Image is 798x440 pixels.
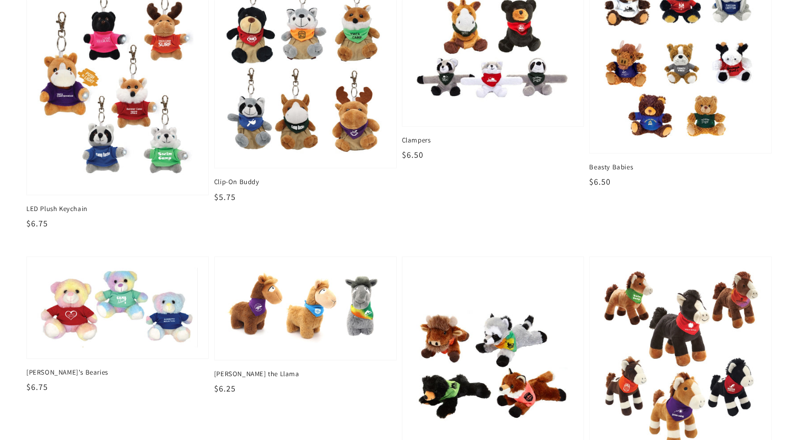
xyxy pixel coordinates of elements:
[214,256,397,395] a: Louie the Llama [PERSON_NAME] the Llama $6.25
[214,192,236,203] span: $5.75
[214,177,397,187] span: Clip-On Buddy
[214,383,236,394] span: $6.25
[214,369,397,379] span: [PERSON_NAME] the Llama
[225,267,386,349] img: Louie the Llama
[26,381,48,393] span: $6.75
[26,218,48,229] span: $6.75
[402,136,584,145] span: Clampers
[402,149,424,160] span: $6.50
[26,204,209,214] span: LED Plush Keychain
[26,256,209,394] a: Gerri's Bearies [PERSON_NAME]'s Bearies $6.75
[589,176,611,187] span: $6.50
[589,162,772,172] span: Beasty Babies
[37,267,198,348] img: Gerri's Bearies
[26,368,209,377] span: [PERSON_NAME]'s Bearies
